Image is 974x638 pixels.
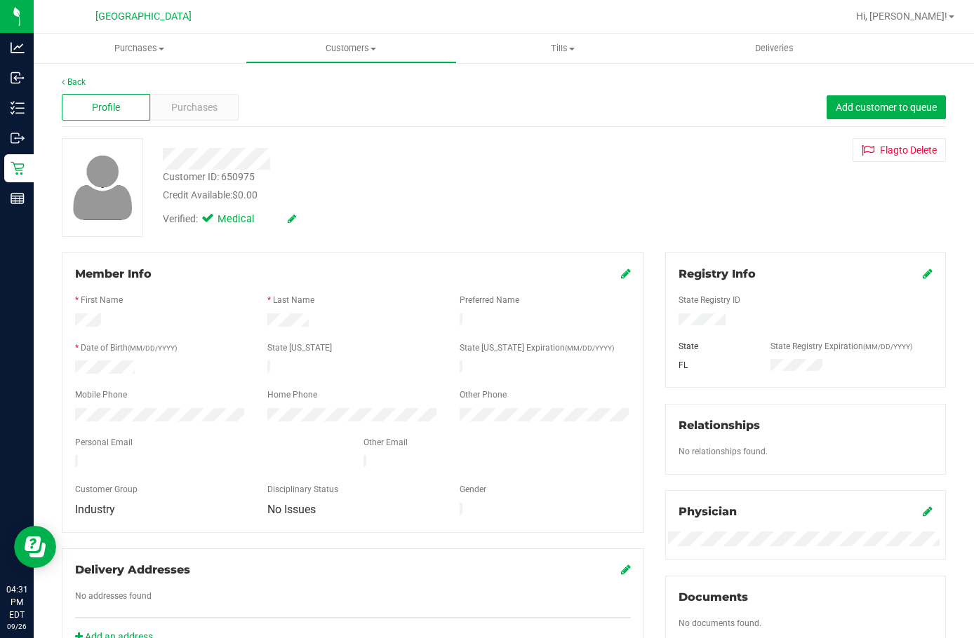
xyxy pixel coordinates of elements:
[75,267,152,280] span: Member Info
[679,445,768,458] label: No relationships found.
[457,34,669,63] a: Tills
[836,102,937,113] span: Add customer to queue
[75,388,127,401] label: Mobile Phone
[363,436,408,449] label: Other Email
[770,340,912,353] label: State Registry Expiration
[273,294,314,306] label: Last Name
[565,344,614,352] span: (MM/DD/YYYY)
[81,341,177,354] label: Date of Birth
[460,294,519,306] label: Preferred Name
[75,436,133,449] label: Personal Email
[11,131,25,145] inline-svg: Outbound
[6,583,27,621] p: 04:31 PM EDT
[267,341,332,354] label: State [US_STATE]
[856,11,947,22] span: Hi, [PERSON_NAME]!
[163,188,594,203] div: Credit Available:
[14,526,56,568] iframe: Resource center
[460,388,507,401] label: Other Phone
[66,151,140,224] img: user-icon.png
[827,95,946,119] button: Add customer to queue
[863,343,912,351] span: (MM/DD/YYYY)
[34,34,246,63] a: Purchases
[267,388,317,401] label: Home Phone
[171,100,218,115] span: Purchases
[163,170,255,184] div: Customer ID: 650975
[163,212,296,227] div: Verified:
[128,344,177,352] span: (MM/DD/YYYY)
[267,483,338,496] label: Disciplinary Status
[458,42,668,55] span: Tills
[218,212,274,227] span: Medical
[669,34,881,63] a: Deliveries
[246,42,457,55] span: Customers
[232,189,258,201] span: $0.00
[679,294,740,306] label: State Registry ID
[75,483,138,496] label: Customer Group
[75,503,115,516] span: Industry
[62,77,86,87] a: Back
[11,101,25,115] inline-svg: Inventory
[11,161,25,175] inline-svg: Retail
[460,341,614,354] label: State [US_STATE] Expiration
[246,34,458,63] a: Customers
[679,590,748,604] span: Documents
[679,267,756,280] span: Registry Info
[34,42,246,55] span: Purchases
[11,41,25,55] inline-svg: Analytics
[75,563,190,576] span: Delivery Addresses
[853,138,946,162] button: Flagto Delete
[668,340,760,353] div: State
[736,42,813,55] span: Deliveries
[267,503,316,516] span: No Issues
[679,505,737,518] span: Physician
[679,618,761,628] span: No documents found.
[679,419,760,432] span: Relationships
[92,100,120,115] span: Profile
[95,11,192,22] span: [GEOGRAPHIC_DATA]
[11,191,25,205] inline-svg: Reports
[11,71,25,85] inline-svg: Inbound
[668,359,760,372] div: FL
[6,621,27,632] p: 09/26
[460,483,486,496] label: Gender
[81,294,123,306] label: First Name
[75,590,152,602] label: No addresses found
